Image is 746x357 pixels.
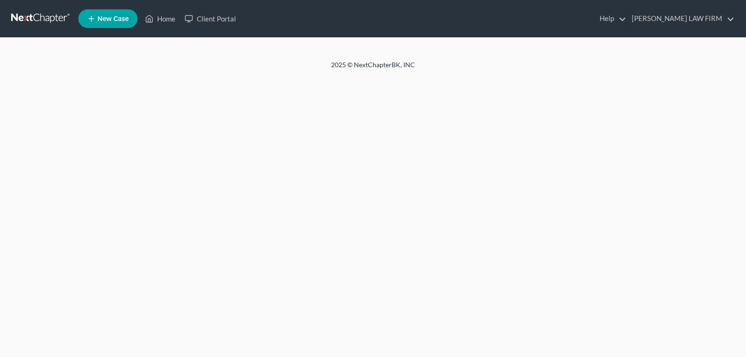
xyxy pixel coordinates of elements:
a: [PERSON_NAME] LAW FIRM [627,10,734,27]
a: Help [595,10,626,27]
a: Client Portal [180,10,241,27]
div: 2025 © NextChapterBK, INC [107,60,639,77]
a: Home [140,10,180,27]
new-legal-case-button: New Case [78,9,138,28]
